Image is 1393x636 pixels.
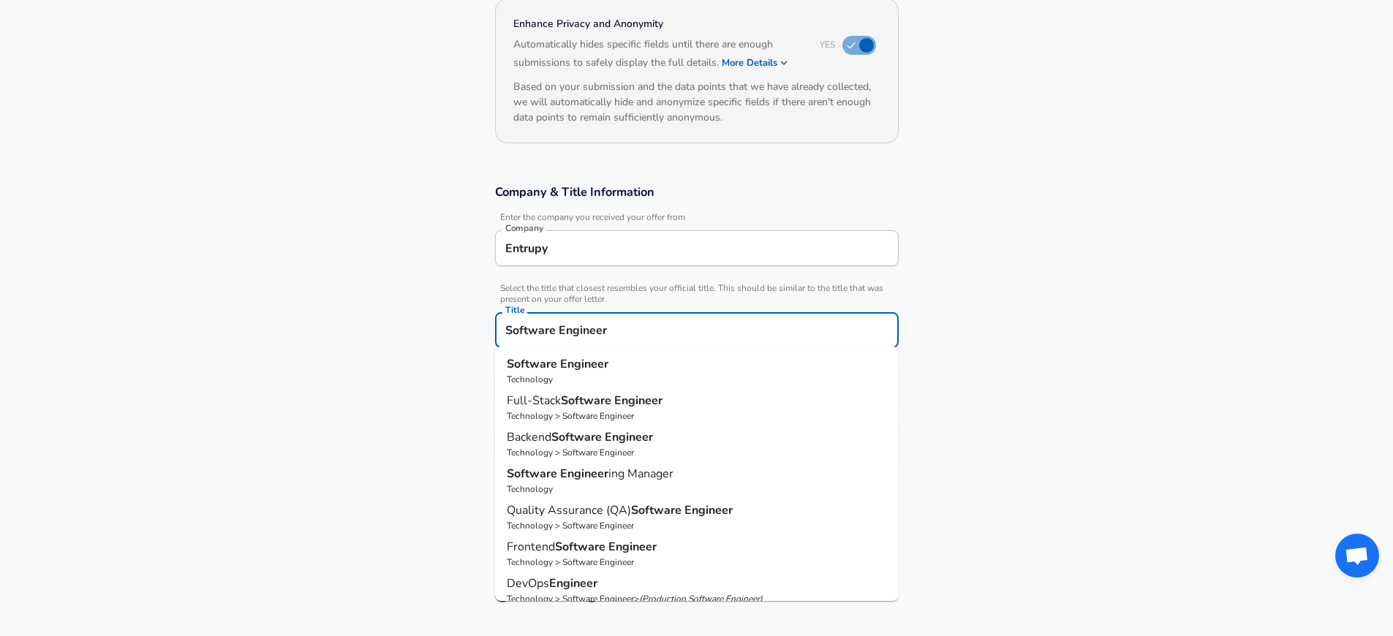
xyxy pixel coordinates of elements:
span: Backend [507,429,551,445]
h3: Company & Title Information [495,183,899,200]
strong: Software [551,429,605,445]
strong: Engineer [684,502,733,518]
input: Software Engineer [502,319,892,341]
label: Company [505,224,543,232]
span: Enter the company you received your offer from [495,212,899,223]
p: Technology > Software Engineer > [507,592,887,605]
p: Technology > Software Engineer [507,556,887,569]
strong: Software [555,539,608,555]
p: Technology > Software Engineer [507,446,887,459]
strong: Software [507,356,560,372]
input: Google [502,237,892,260]
h6: Based on your submission and the data points that we have already collected, we will automaticall... [513,79,880,125]
strong: Software [561,393,614,409]
div: Open chat [1335,534,1379,578]
strong: Engineer [614,393,662,409]
span: Frontend [507,539,555,555]
label: Title [505,306,524,314]
p: Technology [507,373,887,386]
strong: Engineer [549,575,597,591]
strong: Software [631,502,684,518]
button: More Details [722,53,789,73]
strong: Engineer [608,539,657,555]
p: ( Production Software Engineer ) [639,593,763,605]
span: Full-Stack [507,393,561,409]
span: DevOps [507,575,549,591]
h6: Automatically hides specific fields until there are enough submissions to safely display the full... [513,37,802,73]
span: Quality Assurance (QA) [507,502,631,518]
span: ing Manager [608,466,673,482]
strong: Engineer [560,356,608,372]
span: Yes [820,39,835,50]
strong: Engineer [560,466,608,482]
p: Technology > Software Engineer [507,519,887,532]
p: Technology [507,482,887,496]
strong: Engineer [605,429,653,445]
h4: Enhance Privacy and Anonymity [513,17,802,31]
strong: Software [507,466,560,482]
span: Select the title that closest resembles your official title. This should be similar to the title ... [495,283,899,305]
p: Technology > Software Engineer [507,409,887,423]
